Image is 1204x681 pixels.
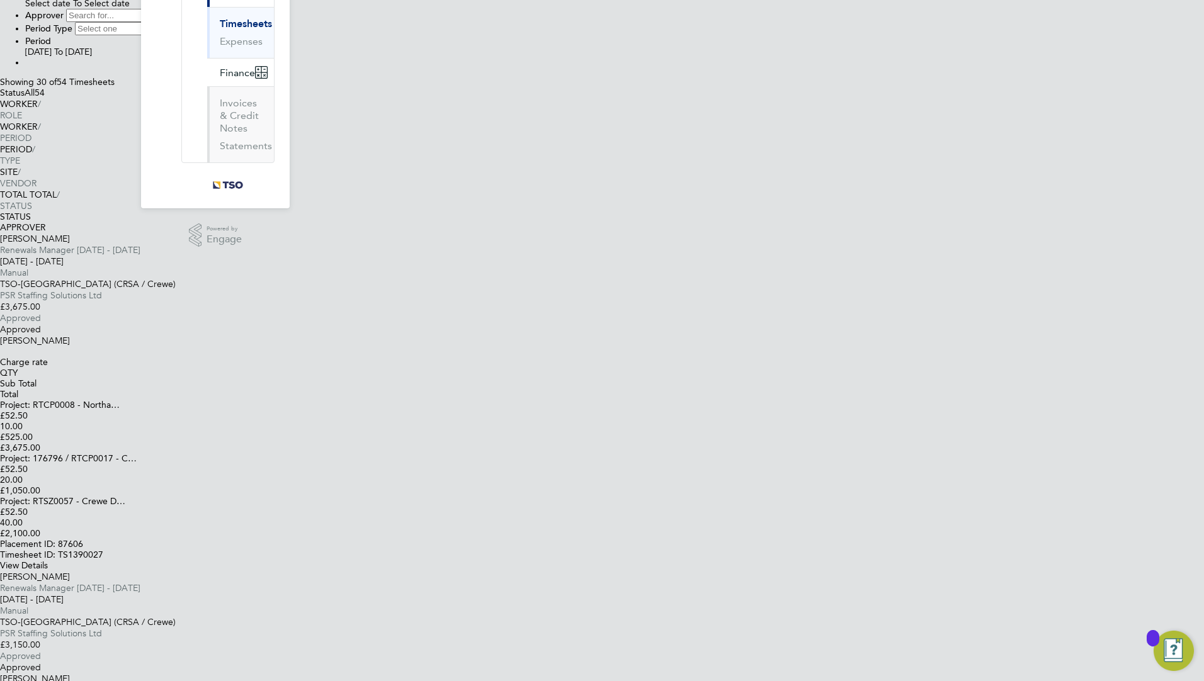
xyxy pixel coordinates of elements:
input: Select one [75,22,186,35]
span: [DATE] - [DATE] [77,582,140,594]
a: Statements [220,140,272,152]
span: Powered by [207,223,242,234]
button: Open Resource Center, 5 new notifications [1154,631,1194,671]
a: Go to home page [181,176,275,196]
label: All [25,87,45,98]
span: 54 [35,87,45,98]
div: Finance [207,86,274,162]
a: Invoices & Credit Notes [220,97,259,134]
span: [DATE] - [DATE] [77,244,140,256]
label: Period Type [25,23,72,34]
span: [DATE] [65,47,92,57]
span: Engage [207,234,242,245]
a: Powered byEngage [189,223,242,247]
button: Finance [207,59,278,86]
span: / [38,98,41,110]
span: / [32,144,35,155]
span: / [57,189,60,200]
span: / [38,121,41,132]
a: Expenses [220,35,263,47]
span: / [18,166,21,177]
div: Current page:Timesheets [207,7,274,58]
a: Timesheets [220,18,272,30]
input: Search for... [66,9,178,22]
img: tso-uk-logo-retina.png [206,176,250,196]
span: [DATE] [25,47,52,57]
label: Approver [25,9,64,21]
span: To [54,47,63,57]
label: Period [25,35,51,47]
span: 30 of [37,77,57,87]
span: Finance [220,67,255,79]
span: 54 Timesheets [37,77,115,87]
